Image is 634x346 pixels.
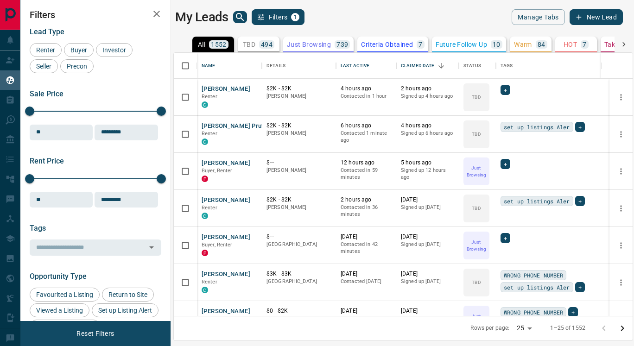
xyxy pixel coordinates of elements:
[105,291,151,298] span: Return to Site
[202,131,217,137] span: Renter
[336,53,396,79] div: Last Active
[550,324,585,332] p: 1–25 of 1552
[266,122,331,130] p: $2K - $2K
[202,176,208,182] div: property.ca
[459,53,496,79] div: Status
[341,241,392,255] p: Contacted in 42 minutes
[578,122,582,132] span: +
[202,94,217,100] span: Renter
[266,307,331,315] p: $0 - $2K
[341,122,392,130] p: 6 hours ago
[33,63,55,70] span: Seller
[472,205,481,212] p: TBD
[336,41,348,48] p: 739
[30,272,87,281] span: Opportunity Type
[613,319,632,338] button: Go to next page
[504,196,570,206] span: set up listings Aler
[30,303,89,317] div: Viewed a Listing
[198,41,205,48] p: All
[33,291,96,298] span: Favourited a Listing
[266,204,331,211] p: [PERSON_NAME]
[70,326,120,341] button: Reset Filters
[266,196,331,204] p: $2K - $2K
[96,43,133,57] div: Investor
[261,41,273,48] p: 494
[614,127,628,141] button: more
[252,9,305,25] button: Filters1
[504,122,570,132] span: set up listings Aler
[401,233,454,241] p: [DATE]
[341,278,392,285] p: Contacted [DATE]
[266,53,285,79] div: Details
[401,159,454,167] p: 5 hours ago
[463,53,481,79] div: Status
[401,93,454,100] p: Signed up 4 hours ago
[583,41,586,48] p: 7
[341,130,392,144] p: Contacted 1 minute ago
[614,313,628,327] button: more
[266,167,331,174] p: [PERSON_NAME]
[496,53,602,79] div: Tags
[341,85,392,93] p: 4 hours ago
[202,270,250,279] button: [PERSON_NAME]
[202,242,233,248] span: Buyer, Renter
[401,315,454,322] p: Signed up [DATE]
[341,196,392,204] p: 2 hours ago
[202,196,250,205] button: [PERSON_NAME]
[464,313,488,327] p: Just Browsing
[341,204,392,218] p: Contacted in 36 minutes
[341,93,392,100] p: Contacted in 1 hour
[33,46,58,54] span: Renter
[504,85,507,94] span: +
[401,167,454,181] p: Signed up 12 hours ago
[401,270,454,278] p: [DATE]
[361,41,413,48] p: Criteria Obtained
[514,41,532,48] p: Warm
[67,46,90,54] span: Buyer
[202,53,216,79] div: Name
[401,53,435,79] div: Claimed Date
[102,288,154,302] div: Return to Site
[292,14,298,20] span: 1
[202,101,208,108] div: condos.ca
[614,239,628,252] button: more
[472,279,481,286] p: TBD
[99,46,129,54] span: Investor
[266,315,331,322] p: [PERSON_NAME]
[145,241,158,254] button: Open
[202,138,208,145] div: condos.ca
[578,196,582,206] span: +
[95,307,155,314] span: Set up Listing Alert
[401,130,454,137] p: Signed up 6 hours ago
[266,85,331,93] p: $2K - $2K
[418,41,422,48] p: 7
[341,315,392,329] p: Contacted in 56 minutes
[266,270,331,278] p: $3K - $3K
[341,270,392,278] p: [DATE]
[614,90,628,104] button: more
[401,307,454,315] p: [DATE]
[401,204,454,211] p: Signed up [DATE]
[202,279,217,285] span: Renter
[262,53,336,79] div: Details
[501,85,510,95] div: +
[464,239,488,252] p: Just Browsing
[564,41,577,48] p: HOT
[287,41,331,48] p: Just Browsing
[202,159,250,168] button: [PERSON_NAME]
[30,27,64,36] span: Lead Type
[341,307,392,315] p: [DATE]
[512,9,564,25] button: Manage Tabs
[436,41,487,48] p: Future Follow Up
[266,278,331,285] p: [GEOGRAPHIC_DATA]
[30,224,46,233] span: Tags
[575,196,585,206] div: +
[435,59,448,72] button: Sort
[202,287,208,293] div: condos.ca
[538,41,545,48] p: 84
[504,283,570,292] span: set up listings Aler
[202,168,233,174] span: Buyer, Renter
[401,85,454,93] p: 2 hours ago
[30,288,100,302] div: Favourited a Listing
[401,278,454,285] p: Signed up [DATE]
